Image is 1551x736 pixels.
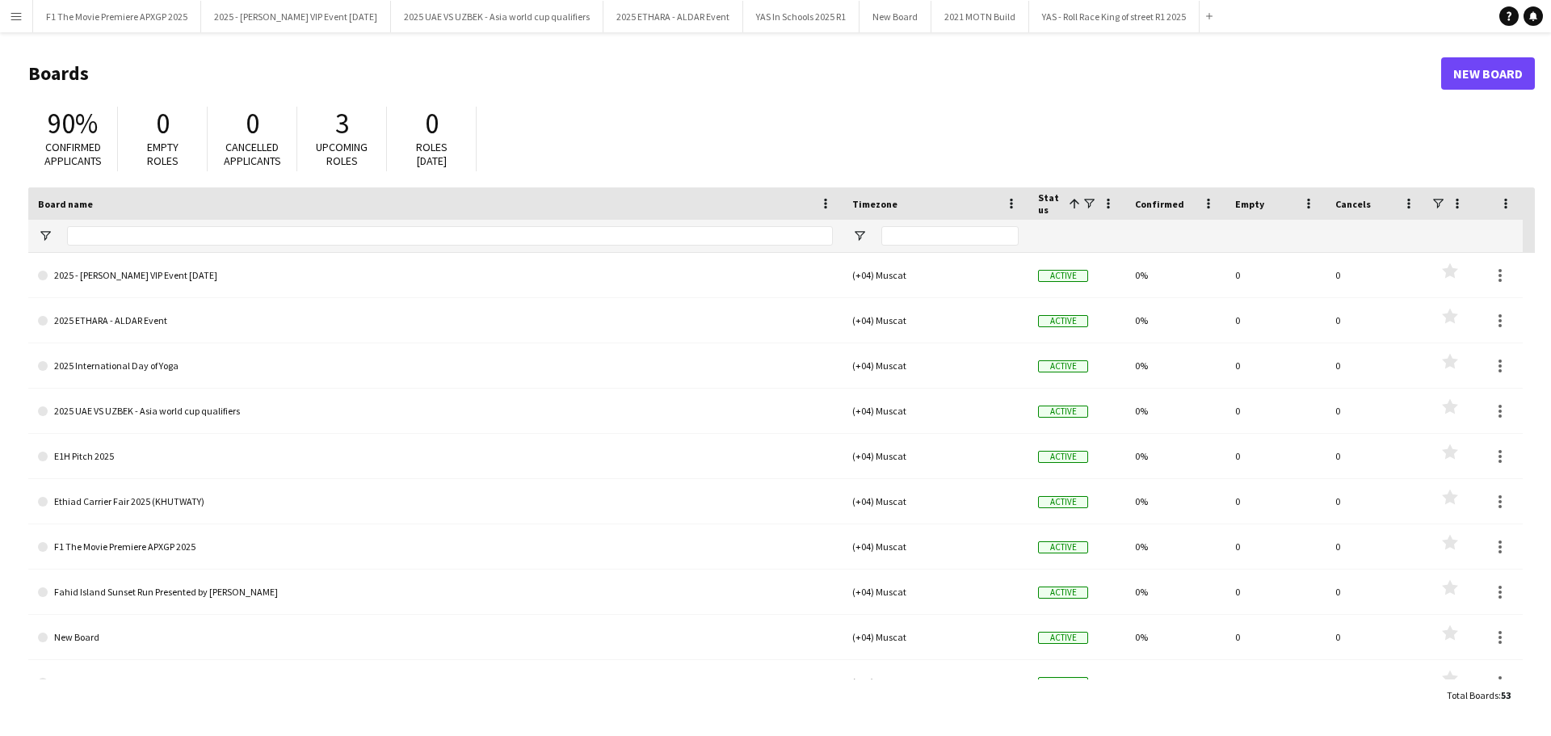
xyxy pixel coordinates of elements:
[1235,198,1264,210] span: Empty
[1038,315,1088,327] span: Active
[1125,298,1225,343] div: 0%
[843,343,1028,388] div: (+04) Muscat
[67,226,833,246] input: Board name Filter Input
[1038,451,1088,463] span: Active
[1029,1,1200,32] button: YAS - Roll Race King of street R1 2025
[1038,406,1088,418] span: Active
[1125,660,1225,704] div: 90%
[843,615,1028,659] div: (+04) Muscat
[38,660,833,705] a: YAS - Roll Race King of street R1 2025
[316,140,368,168] span: Upcoming roles
[931,1,1029,32] button: 2021 MOTN Build
[1501,689,1511,701] span: 53
[1225,570,1326,614] div: 0
[1441,57,1535,90] a: New Board
[603,1,743,32] button: 2025 ETHARA - ALDAR Event
[38,434,833,479] a: E1H Pitch 2025
[246,106,259,141] span: 0
[852,198,897,210] span: Timezone
[1326,253,1426,297] div: 0
[1326,298,1426,343] div: 0
[147,140,179,168] span: Empty roles
[843,389,1028,433] div: (+04) Muscat
[38,524,833,570] a: F1 The Movie Premiere APXGP 2025
[38,570,833,615] a: Fahid Island Sunset Run Presented by [PERSON_NAME]
[1326,615,1426,659] div: 0
[843,570,1028,614] div: (+04) Muscat
[843,479,1028,524] div: (+04) Muscat
[1038,191,1062,216] span: Status
[38,253,833,298] a: 2025 - [PERSON_NAME] VIP Event [DATE]
[38,615,833,660] a: New Board
[1225,524,1326,569] div: 0
[28,61,1441,86] h1: Boards
[1125,253,1225,297] div: 0%
[843,253,1028,297] div: (+04) Muscat
[860,1,931,32] button: New Board
[1326,479,1426,524] div: 0
[1225,389,1326,433] div: 0
[743,1,860,32] button: YAS In Schools 2025 R1
[1125,343,1225,388] div: 0%
[1225,615,1326,659] div: 0
[1447,679,1511,711] div: :
[1125,615,1225,659] div: 0%
[1335,198,1371,210] span: Cancels
[1125,479,1225,524] div: 0%
[38,343,833,389] a: 2025 International Day of Yoga
[425,106,439,141] span: 0
[843,434,1028,478] div: (+04) Muscat
[1326,570,1426,614] div: 0
[1125,434,1225,478] div: 0%
[1038,270,1088,282] span: Active
[224,140,281,168] span: Cancelled applicants
[1326,524,1426,569] div: 0
[1326,389,1426,433] div: 0
[1225,434,1326,478] div: 0
[38,229,53,243] button: Open Filter Menu
[201,1,391,32] button: 2025 - [PERSON_NAME] VIP Event [DATE]
[1038,677,1088,689] span: Active
[1038,541,1088,553] span: Active
[38,298,833,343] a: 2025 ETHARA - ALDAR Event
[335,106,349,141] span: 3
[1225,660,1326,704] div: 0
[1326,343,1426,388] div: 0
[881,226,1019,246] input: Timezone Filter Input
[416,140,448,168] span: Roles [DATE]
[1447,689,1498,701] span: Total Boards
[38,479,833,524] a: Ethiad Carrier Fair 2025 (KHUTWATY)
[852,229,867,243] button: Open Filter Menu
[843,524,1028,569] div: (+04) Muscat
[1225,343,1326,388] div: 0
[156,106,170,141] span: 0
[1225,253,1326,297] div: 0
[1038,496,1088,508] span: Active
[843,660,1028,704] div: (+04) Muscat
[1038,632,1088,644] span: Active
[843,298,1028,343] div: (+04) Muscat
[44,140,102,168] span: Confirmed applicants
[1125,570,1225,614] div: 0%
[1225,298,1326,343] div: 0
[391,1,603,32] button: 2025 UAE VS UZBEK - Asia world cup qualifiers
[1135,198,1184,210] span: Confirmed
[1326,660,1426,704] div: 0
[1038,587,1088,599] span: Active
[1326,434,1426,478] div: 0
[1225,479,1326,524] div: 0
[33,1,201,32] button: F1 The Movie Premiere APXGP 2025
[1125,389,1225,433] div: 0%
[38,198,93,210] span: Board name
[38,389,833,434] a: 2025 UAE VS UZBEK - Asia world cup qualifiers
[48,106,98,141] span: 90%
[1125,524,1225,569] div: 0%
[1038,360,1088,372] span: Active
